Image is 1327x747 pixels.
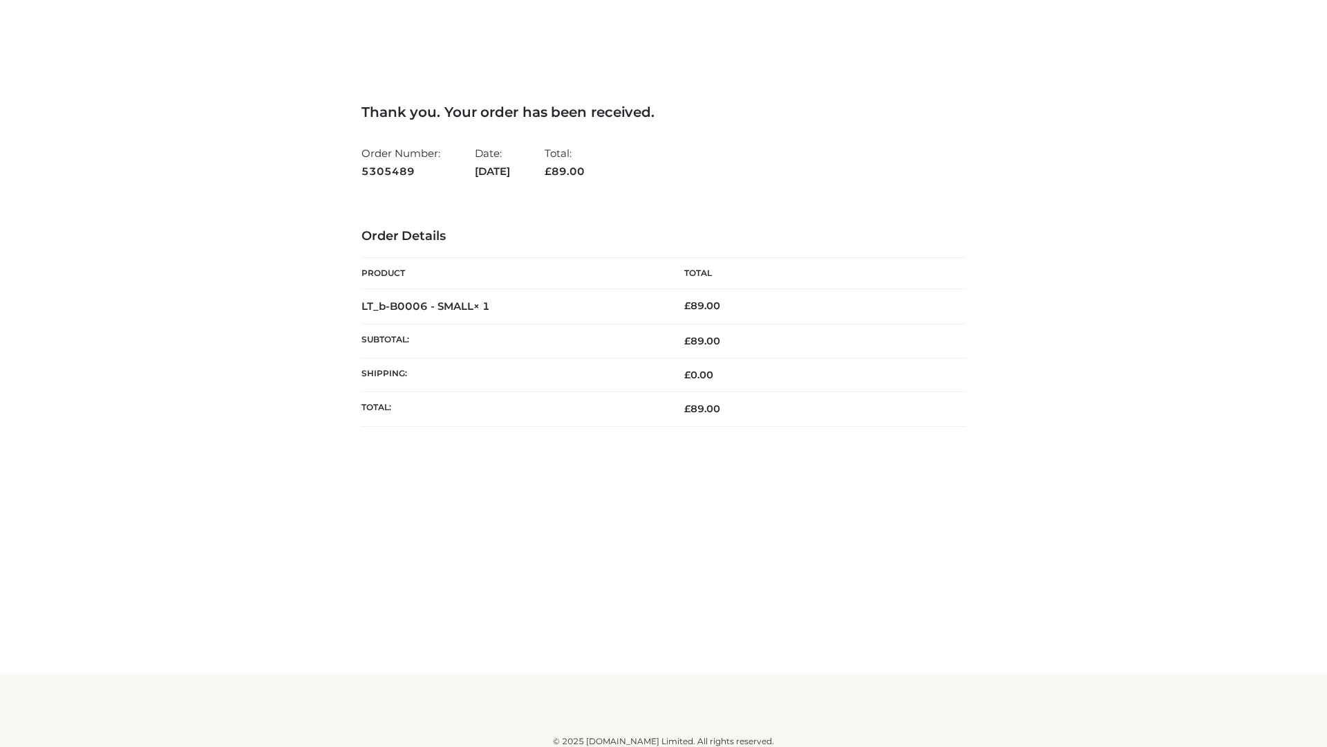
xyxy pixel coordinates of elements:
[361,141,440,183] li: Order Number:
[684,335,690,347] span: £
[361,258,663,289] th: Product
[684,299,690,312] span: £
[545,141,585,183] li: Total:
[545,165,585,178] span: 89.00
[475,141,510,183] li: Date:
[684,403,720,415] span: 89.00
[684,299,720,312] bdi: 89.00
[361,324,663,358] th: Subtotal:
[684,369,713,381] bdi: 0.00
[545,165,552,178] span: £
[684,369,690,381] span: £
[684,403,690,415] span: £
[663,258,966,289] th: Total
[361,229,966,244] h3: Order Details
[475,163,510,181] strong: [DATE]
[361,104,966,120] h3: Thank you. Your order has been received.
[684,335,720,347] span: 89.00
[361,163,440,181] strong: 5305489
[473,299,490,313] strong: × 1
[361,299,490,313] strong: LT_b-B0006 - SMALL
[361,392,663,426] th: Total:
[361,358,663,392] th: Shipping:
